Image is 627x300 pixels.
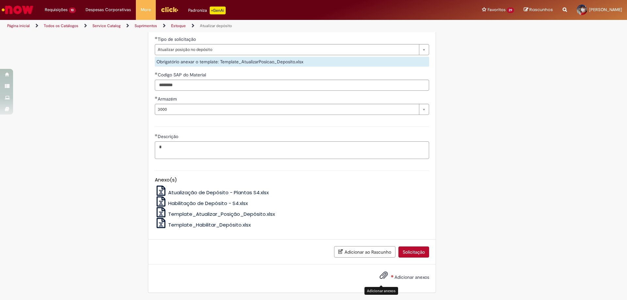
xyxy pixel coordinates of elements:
[158,96,178,102] span: Armazém
[168,221,251,228] span: Template_Habilitar_Depósito.xlsx
[155,211,275,217] a: Template_Atualizar_Posição_Depósito.xlsx
[529,7,553,13] span: Rascunhos
[155,141,429,159] textarea: Descrição
[158,134,180,139] span: Descrição
[161,5,178,14] img: click_logo_yellow_360x200.png
[155,80,429,91] input: Codigo SAP do Material
[69,8,76,13] span: 10
[488,7,506,13] span: Favoritos
[158,44,416,55] span: Atualizar posição no depósito
[45,7,68,13] span: Requisições
[171,23,186,28] a: Estoque
[155,200,248,207] a: Habilitação de Depósito - S4.xlsx
[524,7,553,13] a: Rascunhos
[5,20,413,32] ul: Trilhas de página
[92,23,121,28] a: Service Catalog
[398,246,429,258] button: Solicitação
[158,36,197,42] span: Tipo de solicitação
[155,72,158,75] span: Obrigatório Preenchido
[158,104,416,115] span: 3000
[86,7,131,13] span: Despesas Corporativas
[155,221,251,228] a: Template_Habilitar_Depósito.xlsx
[1,3,34,16] img: ServiceNow
[155,177,429,183] h5: Anexo(s)
[210,7,226,14] p: +GenAi
[155,189,269,196] a: Atualização de Depósito - Plantas S4.xlsx
[168,211,275,217] span: Template_Atualizar_Posição_Depósito.xlsx
[168,189,269,196] span: Atualização de Depósito - Plantas S4.xlsx
[135,23,157,28] a: Suprimentos
[378,269,390,284] button: Adicionar anexos
[394,274,429,280] span: Adicionar anexos
[155,57,429,67] div: Obrigatório anexar o template: Template_AtualizarPosicao_Deposito.xlsx
[7,23,30,28] a: Página inicial
[155,37,158,39] span: Obrigatório Preenchido
[507,8,514,13] span: 29
[589,7,622,12] span: [PERSON_NAME]
[168,200,248,207] span: Habilitação de Depósito - S4.xlsx
[364,287,398,294] div: Adicionar anexos
[158,72,207,78] span: Codigo SAP do Material
[44,23,78,28] a: Todos os Catálogos
[155,96,158,99] span: Obrigatório Preenchido
[200,23,232,28] a: Atualizar depósito
[188,7,226,14] div: Padroniza
[141,7,151,13] span: More
[334,246,395,258] button: Adicionar ao Rascunho
[155,134,158,136] span: Obrigatório Preenchido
